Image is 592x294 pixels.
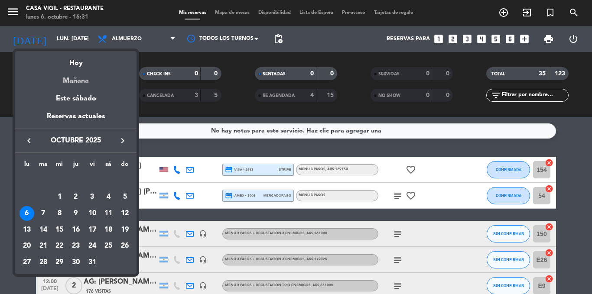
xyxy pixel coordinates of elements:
[20,239,34,254] div: 20
[101,205,117,222] td: 11 de octubre de 2025
[84,159,101,173] th: viernes
[68,190,83,204] div: 2
[15,111,137,129] div: Reservas actuales
[101,222,117,238] td: 18 de octubre de 2025
[115,135,130,146] button: keyboard_arrow_right
[52,223,67,237] div: 15
[68,239,83,254] div: 23
[51,238,68,255] td: 22 de octubre de 2025
[68,206,83,221] div: 9
[101,190,116,204] div: 4
[117,238,133,255] td: 26 de octubre de 2025
[52,255,67,270] div: 29
[35,205,52,222] td: 7 de octubre de 2025
[117,206,132,221] div: 12
[20,255,34,270] div: 27
[15,51,137,69] div: Hoy
[84,189,101,206] td: 3 de octubre de 2025
[68,238,84,255] td: 23 de octubre de 2025
[101,238,117,255] td: 25 de octubre de 2025
[117,136,128,146] i: keyboard_arrow_right
[15,69,137,87] div: Mañana
[85,239,100,254] div: 24
[15,87,137,111] div: Este sábado
[84,254,101,271] td: 31 de octubre de 2025
[52,239,67,254] div: 22
[117,223,132,237] div: 19
[101,189,117,206] td: 4 de octubre de 2025
[20,206,34,221] div: 6
[21,135,37,146] button: keyboard_arrow_left
[35,222,52,238] td: 14 de octubre de 2025
[101,239,116,254] div: 25
[101,206,116,221] div: 11
[36,239,51,254] div: 21
[51,254,68,271] td: 29 de octubre de 2025
[36,255,51,270] div: 28
[68,254,84,271] td: 30 de octubre de 2025
[51,222,68,238] td: 15 de octubre de 2025
[51,159,68,173] th: miércoles
[52,190,67,204] div: 1
[19,159,35,173] th: lunes
[36,206,51,221] div: 7
[37,135,115,146] span: octubre 2025
[117,189,133,206] td: 5 de octubre de 2025
[117,222,133,238] td: 19 de octubre de 2025
[19,205,35,222] td: 6 de octubre de 2025
[85,223,100,237] div: 17
[117,159,133,173] th: domingo
[35,254,52,271] td: 28 de octubre de 2025
[19,238,35,255] td: 20 de octubre de 2025
[68,223,83,237] div: 16
[51,189,68,206] td: 1 de octubre de 2025
[117,205,133,222] td: 12 de octubre de 2025
[101,223,116,237] div: 18
[36,223,51,237] div: 14
[20,223,34,237] div: 13
[24,136,34,146] i: keyboard_arrow_left
[101,159,117,173] th: sábado
[68,222,84,238] td: 16 de octubre de 2025
[84,205,101,222] td: 10 de octubre de 2025
[19,173,133,189] td: OCT.
[117,239,132,254] div: 26
[51,205,68,222] td: 8 de octubre de 2025
[85,255,100,270] div: 31
[68,189,84,206] td: 2 de octubre de 2025
[19,254,35,271] td: 27 de octubre de 2025
[84,222,101,238] td: 17 de octubre de 2025
[68,205,84,222] td: 9 de octubre de 2025
[84,238,101,255] td: 24 de octubre de 2025
[19,222,35,238] td: 13 de octubre de 2025
[35,159,52,173] th: martes
[35,238,52,255] td: 21 de octubre de 2025
[68,159,84,173] th: jueves
[85,206,100,221] div: 10
[68,255,83,270] div: 30
[85,190,100,204] div: 3
[117,190,132,204] div: 5
[52,206,67,221] div: 8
